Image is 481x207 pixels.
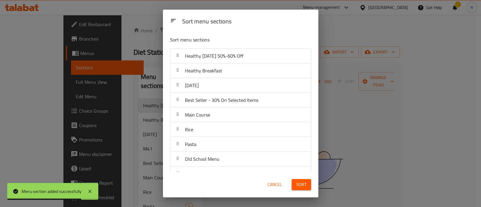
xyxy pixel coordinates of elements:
div: Appetizer [170,166,311,181]
span: [DATE] [185,81,199,90]
div: Menu section added successfully [22,188,81,195]
span: Best Seller - 30% On Selected Items [185,96,258,105]
span: Cancel [268,181,282,188]
div: Healthy [DATE] 50%-60% Off [170,49,311,63]
span: Rice [185,125,193,134]
div: Sort menu sections [180,15,314,29]
span: Healthy Breakfast [185,66,222,75]
div: Old School Menu [170,152,311,166]
div: Main Course [170,108,311,122]
button: Cancel [265,179,284,190]
div: Best Seller - 30% On Selected Items [170,93,311,108]
p: Sort menu sections [170,36,282,44]
span: Sort [296,181,306,188]
div: Rice [170,122,311,137]
span: Pasta [185,140,196,149]
span: Old School Menu [185,154,219,163]
span: Healthy [DATE] 50%-60% Off [185,51,243,60]
div: [DATE] [170,78,311,93]
span: Main Course [185,110,210,119]
div: Pasta [170,137,311,152]
button: Sort [292,179,311,190]
span: Appetizer [185,169,204,178]
div: Healthy Breakfast [170,63,311,78]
